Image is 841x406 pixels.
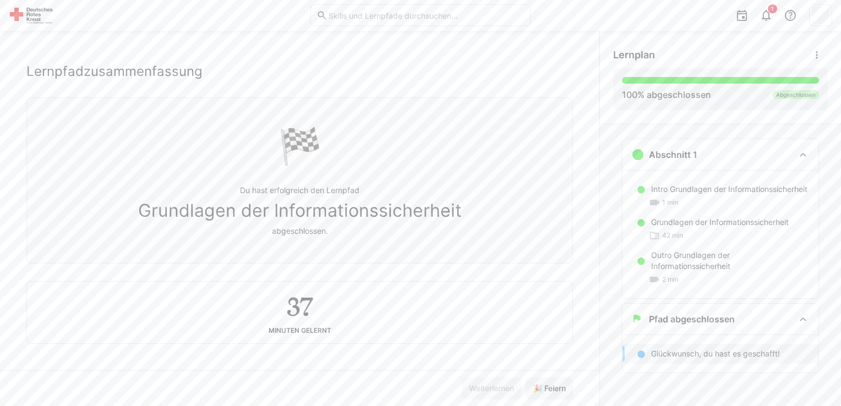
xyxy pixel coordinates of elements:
span: Lernplan [613,49,655,61]
h2: Lernpfadzusammenfassung [26,63,203,80]
h3: Abschnitt 1 [649,149,697,160]
button: Weiterlernen [462,377,521,399]
span: 2 min [662,275,679,284]
p: Grundlagen der Informationssicherheit [651,217,789,228]
p: Intro Grundlagen der Informationssicherheit [651,184,807,195]
span: Weiterlernen [467,383,516,394]
span: Grundlagen der Informationssicherheit [138,200,462,221]
input: Skills und Lernpfade durchsuchen… [327,10,525,20]
h2: 37 [287,290,313,322]
span: 1 [771,6,774,12]
div: Minuten gelernt [269,327,331,334]
div: Abgeschlossen [773,90,819,99]
h3: Pfad abgeschlossen [649,314,735,325]
div: 🏁 [278,124,322,167]
p: Du hast erfolgreich den Lernpfad abgeschlossen. [138,185,462,237]
span: 100 [622,89,637,100]
div: % abgeschlossen [622,88,711,101]
span: 🎉 Feiern [531,383,567,394]
p: Outro Grundlagen der Informationssicherheit [651,250,810,272]
p: Glückwunsch, du hast es geschafft! [651,348,780,359]
span: 42 min [662,231,683,240]
span: 1 min [662,198,678,207]
button: 🎉 Feiern [526,377,573,399]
